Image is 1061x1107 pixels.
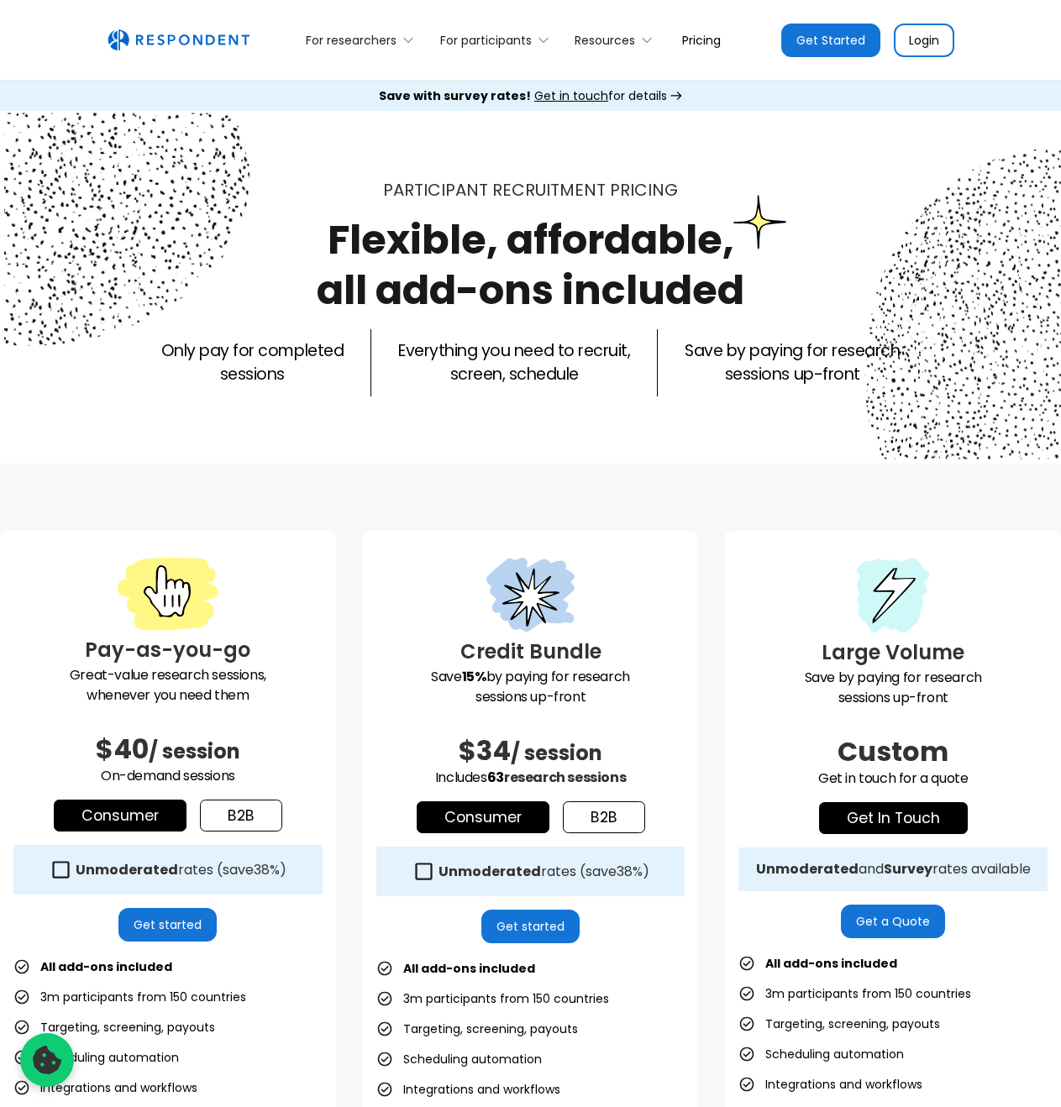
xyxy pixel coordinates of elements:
a: Get started [118,908,217,942]
li: 3m participants from 150 countries [13,985,246,1009]
span: Get in touch [534,87,608,104]
h3: Credit Bundle [376,637,685,667]
p: Save by paying for research sessions up-front [738,668,1048,708]
strong: Save with survey rates! [379,87,531,104]
div: For researchers [306,32,397,49]
span: $34 [459,732,511,769]
div: For researchers [297,20,430,60]
span: Custom [838,732,948,770]
strong: All add-ons included [403,960,535,977]
div: rates (save ) [439,863,649,880]
a: Get Started [781,24,880,57]
span: Participant recruitment [383,178,606,202]
div: rates (save ) [76,862,286,879]
li: Integrations and workflows [13,1076,197,1099]
img: Untitled UI logotext [108,29,249,51]
li: Targeting, screening, payouts [738,1012,940,1036]
div: For participants [440,32,532,49]
h1: Flexible, affordable, all add-ons included [317,212,744,318]
div: For participants [430,20,565,60]
h3: Large Volume [738,637,1048,668]
h3: Pay-as-you-go [13,635,323,665]
span: 38% [254,860,280,879]
li: Integrations and workflows [738,1073,922,1096]
a: home [108,29,249,51]
span: $40 [96,730,149,768]
li: Integrations and workflows [376,1078,560,1101]
li: 3m participants from 150 countries [376,987,609,1010]
a: Consumer [417,801,549,833]
strong: Unmoderated [439,862,541,881]
span: 63 [487,768,504,787]
a: b2b [563,801,645,833]
a: Get a Quote [841,905,945,938]
a: get in touch [819,802,968,834]
div: for details [379,87,667,104]
span: 38% [617,862,643,881]
strong: All add-ons included [765,955,897,972]
a: Get started [481,910,580,943]
p: On-demand sessions [13,766,323,786]
div: Resources [575,32,635,49]
p: Great-value research sessions, whenever you need them [13,665,323,706]
div: and rates available [756,861,1031,878]
a: Login [894,24,954,57]
p: Everything you need to recruit, screen, schedule [398,339,630,386]
a: Pricing [669,20,734,60]
p: Get in touch for a quote [738,769,1048,789]
li: Scheduling automation [738,1042,904,1066]
li: Scheduling automation [376,1047,542,1071]
a: b2b [200,800,282,832]
div: Resources [565,20,669,60]
strong: Unmoderated [756,859,859,879]
a: Consumer [54,800,186,832]
li: Scheduling automation [13,1046,179,1069]
strong: Survey [884,859,932,879]
span: / session [511,739,602,767]
p: Includes [376,768,685,788]
span: / session [149,737,240,765]
strong: All add-ons included [40,958,172,975]
li: Targeting, screening, payouts [376,1017,578,1041]
span: research sessions [504,768,626,787]
p: Save by paying for research sessions up-front [685,339,900,386]
p: Only pay for completed sessions [161,339,344,386]
span: PRICING [610,178,678,202]
p: Save by paying for research sessions up-front [376,667,685,707]
li: 3m participants from 150 countries [738,982,971,1005]
strong: Unmoderated [76,860,178,879]
li: Targeting, screening, payouts [13,1015,215,1039]
strong: 15% [462,667,486,686]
